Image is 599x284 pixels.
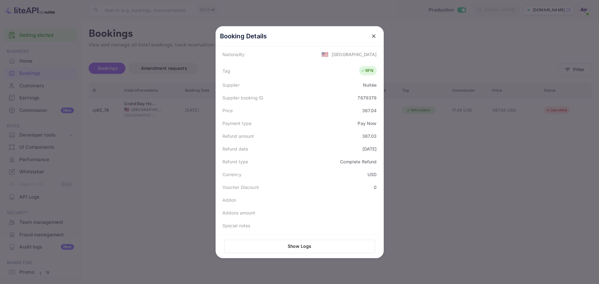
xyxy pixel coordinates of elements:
div: RFN [361,68,373,74]
div: USD [368,171,377,178]
button: close [368,31,379,42]
div: Special notes [222,222,251,229]
p: Booking Details [220,31,267,41]
div: Nuitée [363,82,377,88]
div: Supplier booking ID [222,94,264,101]
div: Nationality [222,51,245,58]
div: 367.04 [362,107,377,114]
div: 0 [374,184,377,190]
div: Refund date [222,146,248,152]
div: Tag [222,68,230,74]
button: Show Logs [224,240,375,253]
div: Currency [222,171,241,178]
div: Pay Now [358,120,377,127]
div: Refund type [222,158,248,165]
div: 7679379 [358,94,377,101]
div: 367.03 [362,133,377,139]
div: Voucher Discount [222,184,259,190]
div: Payment type [222,120,252,127]
div: Addon [222,197,236,203]
div: Supplier [222,82,240,88]
div: [GEOGRAPHIC_DATA] [332,51,377,58]
div: [DATE] [363,146,377,152]
span: United States [321,49,329,60]
div: Complete Refund [340,158,377,165]
div: Price [222,107,233,114]
div: Refund amount [222,133,254,139]
div: Addons amount [222,209,256,216]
